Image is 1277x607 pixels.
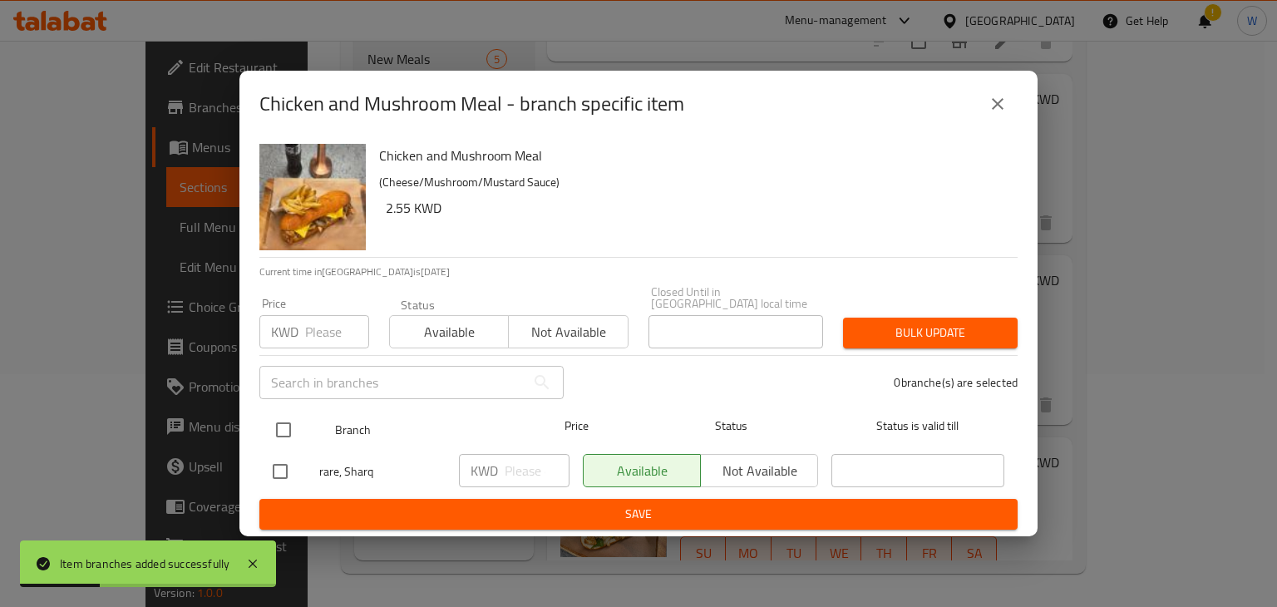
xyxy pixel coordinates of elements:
[521,416,632,437] span: Price
[471,461,498,481] p: KWD
[505,454,569,487] input: Please enter price
[508,315,628,348] button: Not available
[978,84,1018,124] button: close
[379,144,1004,167] h6: Chicken and Mushroom Meal
[273,504,1004,525] span: Save
[259,366,525,399] input: Search in branches
[259,264,1018,279] p: Current time in [GEOGRAPHIC_DATA] is [DATE]
[386,196,1004,220] h6: 2.55 KWD
[305,315,369,348] input: Please enter price
[259,91,684,117] h2: Chicken and Mushroom Meal - branch specific item
[379,172,1004,193] p: (Cheese/Mushroom/Mustard Sauce)
[389,315,509,348] button: Available
[843,318,1018,348] button: Bulk update
[335,420,508,441] span: Branch
[397,320,502,344] span: Available
[319,461,446,482] span: rare, Sharq
[515,320,621,344] span: Not available
[259,499,1018,530] button: Save
[894,374,1018,391] p: 0 branche(s) are selected
[645,416,818,437] span: Status
[856,323,1004,343] span: Bulk update
[259,144,366,250] img: Chicken and Mushroom Meal
[60,555,229,573] div: Item branches added successfully
[831,416,1004,437] span: Status is valid till
[271,322,298,342] p: KWD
